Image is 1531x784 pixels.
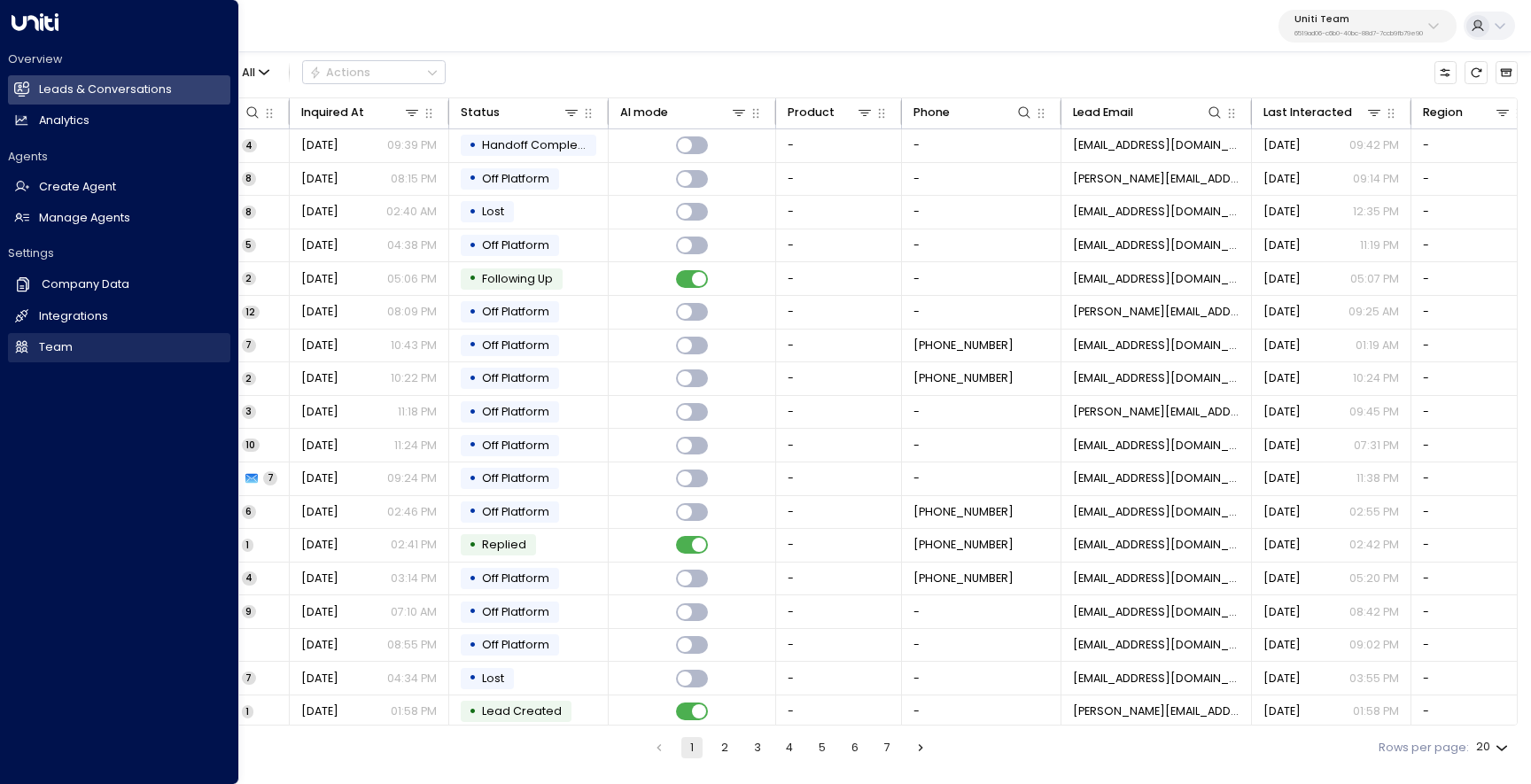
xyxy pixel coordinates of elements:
[242,372,256,385] span: 2
[1496,61,1518,83] button: Archived Leads
[301,604,338,620] span: Jul 26, 2025
[387,304,437,320] p: 08:09 PM
[1073,304,1240,320] span: hector.marquez@grupoqh.com.ar
[776,563,902,595] td: -
[469,165,477,192] div: •
[482,204,504,219] span: Lost
[301,338,338,353] span: Aug 13, 2025
[8,106,230,136] a: Analytics
[242,272,256,285] span: 2
[1278,10,1457,43] button: Uniti Team6519ad06-c6b0-40bc-88d7-7ccb9fb79e90
[902,163,1061,196] td: -
[242,306,260,319] span: 12
[1350,271,1399,287] p: 05:07 PM
[714,737,735,758] button: Go to page 2
[776,362,902,395] td: -
[776,196,902,229] td: -
[1349,671,1399,687] p: 03:55 PM
[301,537,338,553] span: Aug 07, 2025
[877,737,898,758] button: Go to page 7
[242,338,256,352] span: 7
[1073,338,1240,353] span: paloma@selfstorage.ca
[1465,61,1487,83] span: Refresh
[469,532,477,559] div: •
[386,204,437,220] p: 02:40 AM
[1349,571,1399,586] p: 05:20 PM
[482,604,549,619] span: Off Platform
[1353,370,1399,386] p: 10:24 PM
[776,462,902,495] td: -
[469,331,477,359] div: •
[301,237,338,253] span: Aug 14, 2025
[1263,304,1301,320] span: Aug 14, 2025
[469,632,477,659] div: •
[242,405,256,418] span: 3
[1353,703,1399,719] p: 01:58 PM
[1353,204,1399,220] p: 12:35 PM
[482,537,526,552] span: Replied
[902,429,1061,462] td: -
[902,396,1061,429] td: -
[1349,604,1399,620] p: 08:42 PM
[1073,103,1224,122] div: Lead Email
[648,737,931,758] nav: pagination navigation
[776,330,902,362] td: -
[1476,735,1512,759] div: 20
[482,271,553,286] span: Following Up
[1073,171,1240,187] span: brad.baheri@gmail.com
[469,265,477,292] div: •
[8,149,230,165] h2: Agents
[812,737,833,758] button: Go to page 5
[482,637,549,652] span: Off Platform
[1073,604,1240,620] span: cmelo@jcmrealtygroup.com
[1263,338,1301,353] span: Aug 14, 2025
[913,504,1014,520] span: +14355137366
[8,269,230,299] a: Company Data
[776,262,902,295] td: -
[391,370,437,386] p: 10:22 PM
[1263,504,1301,520] span: Aug 08, 2025
[8,51,230,67] h2: Overview
[1073,237,1240,253] span: uddy@officelist.com
[469,565,477,593] div: •
[902,662,1061,695] td: -
[469,365,477,392] div: •
[387,671,437,687] p: 04:34 PM
[263,471,277,485] span: 7
[391,703,437,719] p: 01:58 PM
[1073,703,1240,719] span: james@jrassociates.co
[301,470,338,486] span: Aug 07, 2025
[8,75,230,105] a: Leads & Conversations
[1434,61,1457,83] button: Customize
[1360,237,1399,253] p: 11:19 PM
[482,703,562,718] span: Lead Created
[1349,404,1399,420] p: 09:45 PM
[387,237,437,253] p: 04:38 PM
[394,438,437,454] p: 11:24 PM
[1073,504,1240,520] span: msenn@sweetspotcom.com
[1349,504,1399,520] p: 02:55 PM
[469,664,477,692] div: •
[482,237,549,252] span: Off Platform
[1294,14,1423,25] p: Uniti Team
[301,438,338,454] span: Aug 07, 2025
[776,595,902,628] td: -
[469,299,477,326] div: •
[469,132,477,159] div: •
[913,103,1034,122] div: Phone
[1348,304,1399,320] p: 09:25 AM
[620,103,749,122] div: AI mode
[913,537,1014,553] span: +14355137366
[776,496,902,529] td: -
[844,737,866,758] button: Go to page 6
[776,296,902,329] td: -
[1356,470,1399,486] p: 11:38 PM
[8,302,230,331] a: Integrations
[1263,438,1301,454] span: Aug 12, 2025
[482,438,549,453] span: Off Platform
[788,103,835,122] div: Product
[1423,103,1512,122] div: Region
[1073,637,1240,653] span: emre@getuniti.com
[482,171,549,186] span: Off Platform
[482,571,549,586] span: Off Platform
